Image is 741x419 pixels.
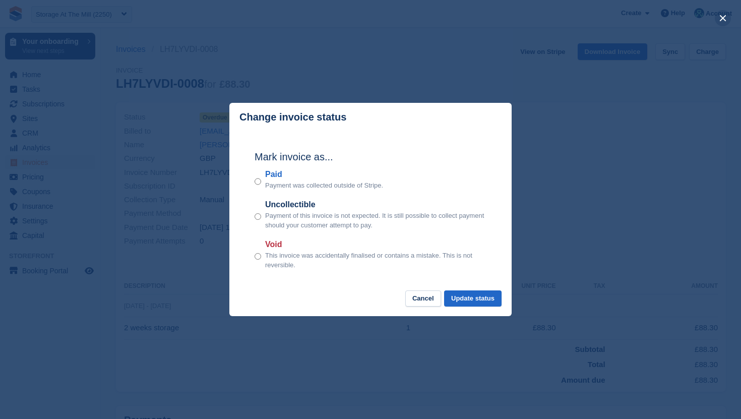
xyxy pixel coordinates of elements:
[715,10,731,26] button: close
[265,238,486,251] label: Void
[405,290,441,307] button: Cancel
[239,111,346,123] p: Change invoice status
[265,199,486,211] label: Uncollectible
[265,181,383,191] p: Payment was collected outside of Stripe.
[265,211,486,230] p: Payment of this invoice is not expected. It is still possible to collect payment should your cust...
[265,251,486,270] p: This invoice was accidentally finalised or contains a mistake. This is not reversible.
[265,168,383,181] label: Paid
[255,149,486,164] h2: Mark invoice as...
[444,290,502,307] button: Update status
